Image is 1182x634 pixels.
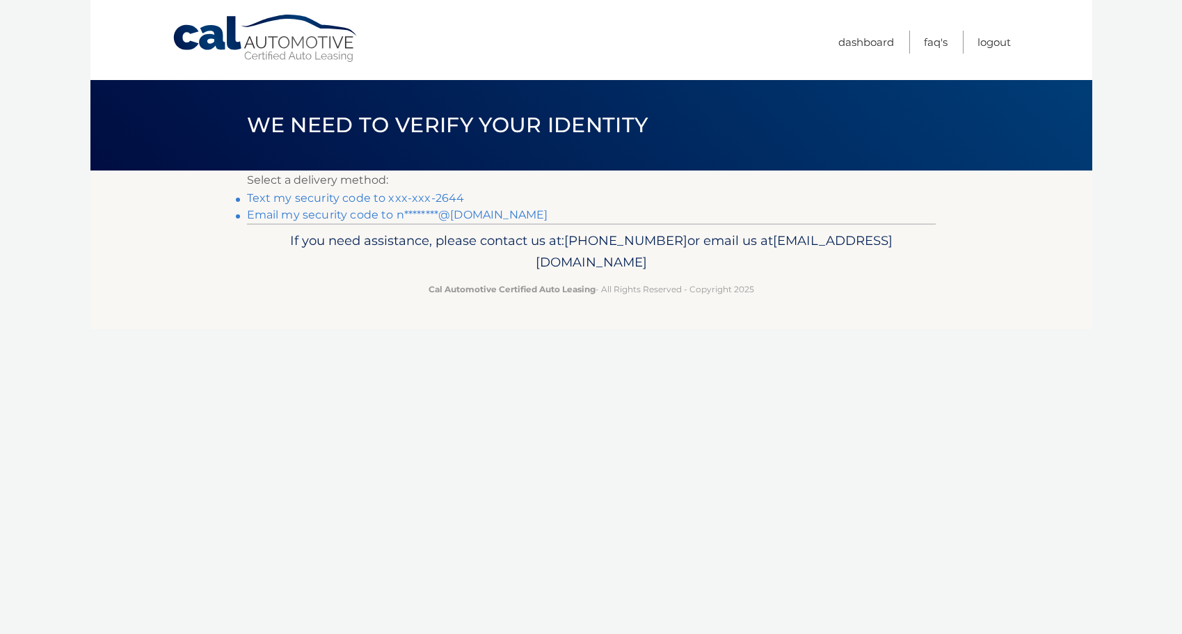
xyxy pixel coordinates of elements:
a: Email my security code to n********@[DOMAIN_NAME] [247,208,548,221]
a: Dashboard [838,31,894,54]
span: We need to verify your identity [247,112,648,138]
span: [PHONE_NUMBER] [564,232,687,248]
a: Text my security code to xxx-xxx-2644 [247,191,465,205]
p: Select a delivery method: [247,171,936,190]
a: Logout [977,31,1011,54]
p: - All Rights Reserved - Copyright 2025 [256,282,927,296]
strong: Cal Automotive Certified Auto Leasing [429,284,596,294]
a: FAQ's [924,31,948,54]
a: Cal Automotive [172,14,360,63]
p: If you need assistance, please contact us at: or email us at [256,230,927,274]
